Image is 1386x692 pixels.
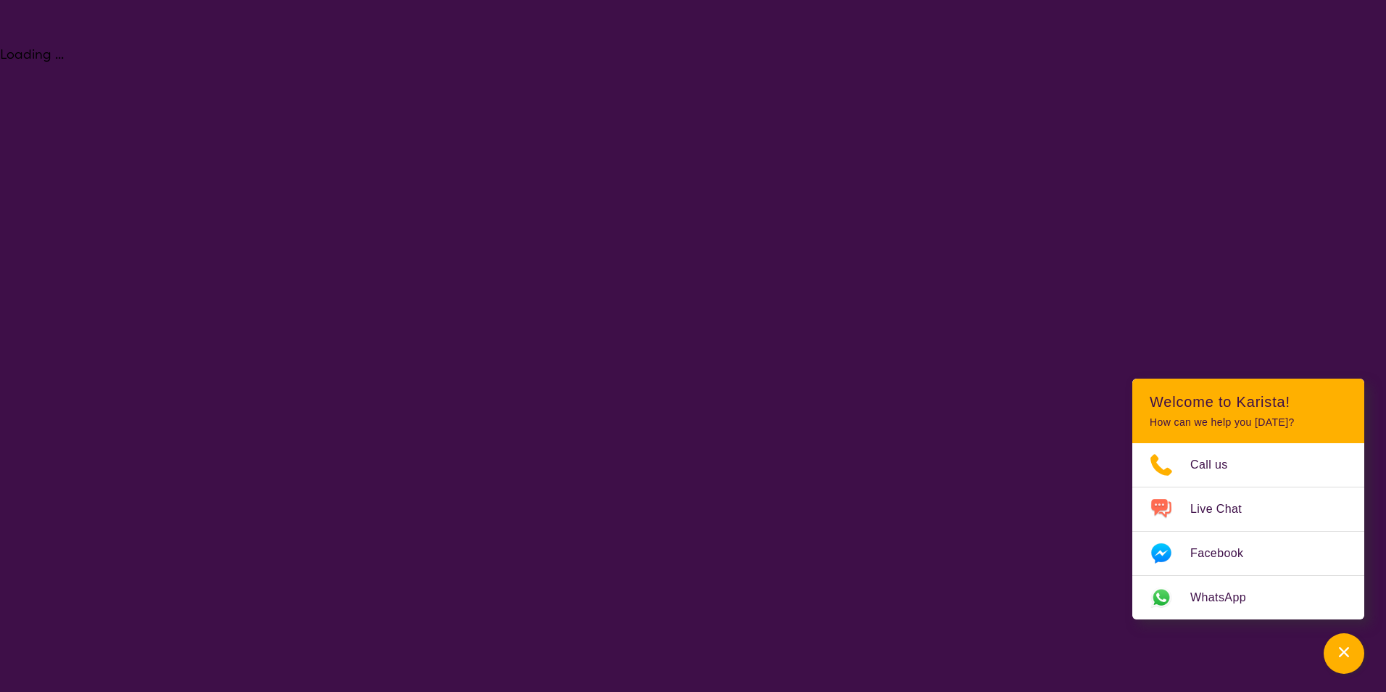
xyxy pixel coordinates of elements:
button: Channel Menu [1324,633,1364,674]
span: Live Chat [1190,498,1259,520]
span: Call us [1190,454,1245,476]
span: WhatsApp [1190,587,1263,609]
div: Channel Menu [1132,379,1364,619]
span: Facebook [1190,543,1261,564]
h2: Welcome to Karista! [1150,393,1347,411]
ul: Choose channel [1132,443,1364,619]
p: How can we help you [DATE]? [1150,416,1347,429]
a: Web link opens in a new tab. [1132,576,1364,619]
